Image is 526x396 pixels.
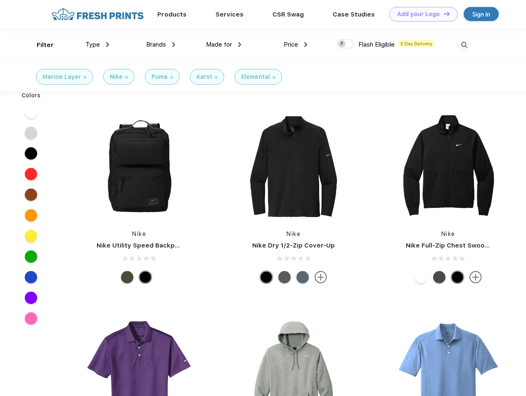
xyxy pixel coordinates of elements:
a: Nike Full-Zip Chest Swoosh Jacket [406,242,516,249]
img: more.svg [315,271,327,283]
div: White [415,271,427,283]
img: func=resize&h=266 [239,112,348,222]
div: Navy Heather [296,271,309,283]
div: Sign in [472,9,490,19]
img: desktop_search.svg [457,38,471,52]
img: func=resize&h=266 [84,112,194,222]
img: dropdown.png [304,42,307,47]
a: Nike Utility Speed Backpack [97,242,186,249]
div: Cargo Khaki [121,271,133,283]
div: Colors [15,91,47,100]
span: Type [85,41,100,48]
img: dropdown.png [238,42,241,47]
div: Anthracite [433,271,445,283]
a: Products [157,11,187,18]
a: Services [216,11,244,18]
a: Nike [132,231,146,237]
div: Black Heather [278,271,291,283]
a: Nike [441,231,455,237]
div: Add your Logo [397,11,440,18]
div: Puma [152,73,168,81]
img: filter_cancel.svg [170,76,173,79]
span: Made for [206,41,232,48]
span: 5 Day Delivery [398,40,435,47]
span: Flash Eligible [358,41,395,48]
img: filter_cancel.svg [272,76,275,79]
span: Price [284,41,298,48]
div: Black [139,271,152,283]
a: Nike Dry 1/2-Zip Cover-Up [252,242,335,249]
div: Filter [37,40,54,50]
img: more.svg [469,271,482,283]
img: dropdown.png [106,42,109,47]
img: fo%20logo%202.webp [49,7,146,21]
img: filter_cancel.svg [83,76,86,79]
div: Black [451,271,464,283]
div: Black [260,271,272,283]
a: CSR Swag [272,11,304,18]
div: Nike [110,73,123,81]
img: func=resize&h=266 [393,112,503,222]
img: DT [444,12,450,16]
div: Elemental [241,73,270,81]
span: Brands [146,41,166,48]
a: Nike [287,231,301,237]
img: filter_cancel.svg [215,76,218,79]
div: Marine Layer [43,73,81,81]
img: dropdown.png [172,42,175,47]
a: Sign in [464,7,499,21]
img: filter_cancel.svg [125,76,128,79]
div: Karst [197,73,212,81]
